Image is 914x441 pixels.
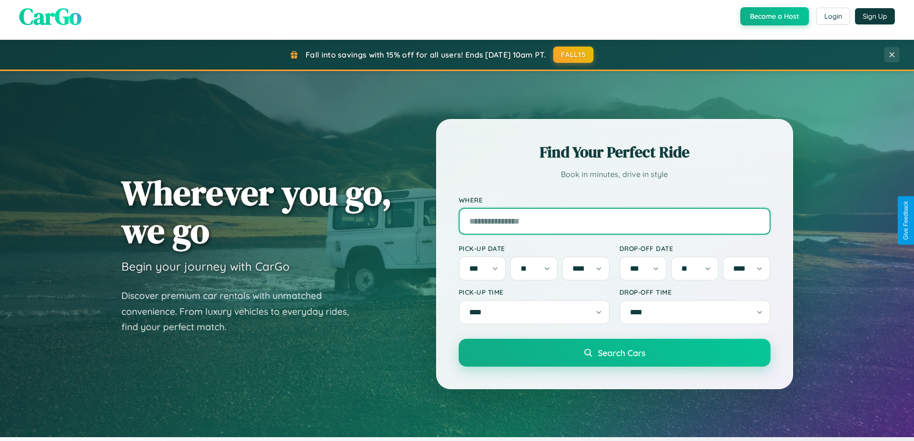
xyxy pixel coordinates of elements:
span: CarGo [19,0,82,32]
label: Pick-up Date [459,244,610,252]
p: Book in minutes, drive in style [459,167,771,181]
h1: Wherever you go, we go [121,174,392,250]
span: Search Cars [598,347,645,358]
button: FALL15 [553,47,594,63]
h3: Begin your journey with CarGo [121,259,290,274]
button: Search Cars [459,339,771,367]
label: Drop-off Date [619,244,771,252]
h2: Find Your Perfect Ride [459,142,771,163]
span: Fall into savings with 15% off for all users! Ends [DATE] 10am PT. [306,50,546,60]
label: Drop-off Time [619,288,771,296]
button: Login [816,8,850,25]
button: Become a Host [740,7,809,25]
div: Give Feedback [902,201,909,240]
label: Where [459,196,771,204]
p: Discover premium car rentals with unmatched convenience. From luxury vehicles to everyday rides, ... [121,288,361,335]
label: Pick-up Time [459,288,610,296]
button: Sign Up [855,8,895,24]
